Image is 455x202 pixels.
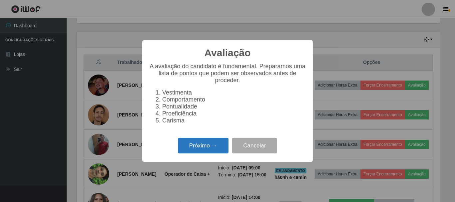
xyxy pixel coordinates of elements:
h2: Avaliação [205,47,251,59]
li: Proeficiência [162,110,306,117]
li: Pontualidade [162,103,306,110]
p: A avaliação do candidato é fundamental. Preparamos uma lista de pontos que podem ser observados a... [149,63,306,84]
li: Comportamento [162,96,306,103]
button: Próximo → [178,138,228,153]
button: Cancelar [232,138,277,153]
li: Vestimenta [162,89,306,96]
li: Carisma [162,117,306,124]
